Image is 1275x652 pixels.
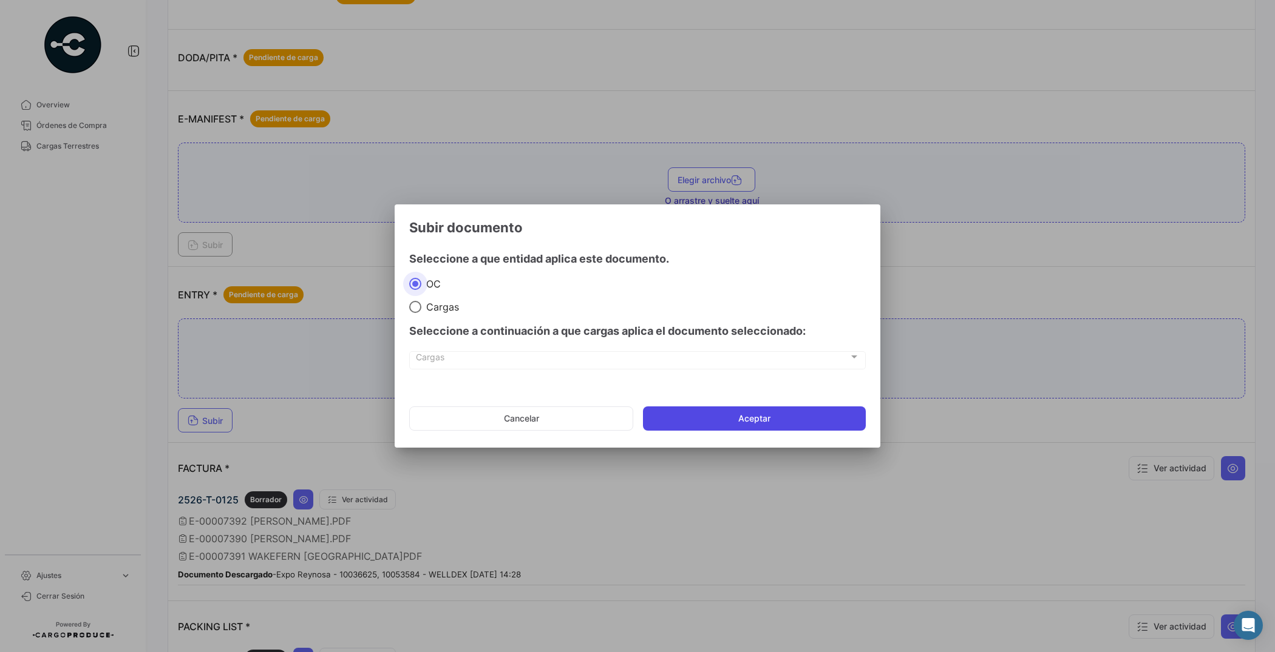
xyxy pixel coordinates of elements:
[1234,611,1263,640] div: Abrir Intercom Messenger
[409,219,866,236] h3: Subir documento
[409,406,633,431] button: Cancelar
[643,406,866,431] button: Aceptar
[409,323,866,340] h4: Seleccione a continuación a que cargas aplica el documento seleccionado:
[421,301,459,313] span: Cargas
[421,278,441,290] span: OC
[409,250,866,267] h4: Seleccione a que entidad aplica este documento.
[416,354,849,365] span: Cargas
